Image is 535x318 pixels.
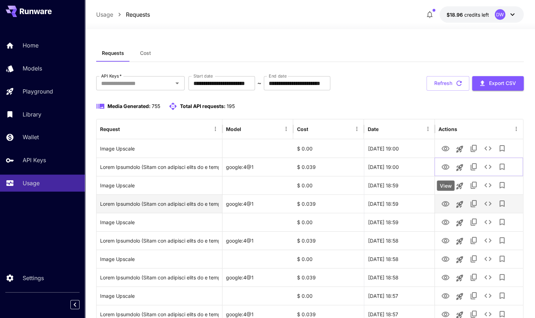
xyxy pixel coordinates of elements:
button: View [438,159,453,174]
button: Add to library [495,215,509,229]
div: Click to copy prompt [100,140,219,158]
button: Menu [210,124,220,134]
div: 26 Sep, 2025 18:59 [364,213,435,231]
button: Add to library [495,197,509,211]
button: Add to library [495,233,509,248]
div: 26 Sep, 2025 18:59 [364,176,435,194]
button: Copy TaskUUID [467,233,481,248]
div: 26 Sep, 2025 18:59 [364,194,435,213]
button: Refresh [426,76,469,91]
p: Settings [23,274,44,282]
button: Launch in playground [453,142,467,156]
button: Sort [309,124,319,134]
div: google:4@1 [222,194,293,213]
div: $ 0.00 [293,139,364,158]
div: 26 Sep, 2025 19:00 [364,139,435,158]
button: Copy TaskUUID [467,215,481,229]
button: Launch in playground [453,216,467,230]
button: Open [172,78,182,88]
button: Add to library [495,178,509,192]
button: Collapse sidebar [70,300,80,309]
button: Menu [423,124,433,134]
div: Click to copy prompt [100,287,219,305]
button: Copy TaskUUID [467,160,481,174]
span: credits left [464,12,489,18]
button: Menu [511,124,521,134]
button: Launch in playground [453,197,467,211]
button: Launch in playground [453,252,467,267]
button: Menu [352,124,362,134]
label: API Keys [101,73,122,79]
button: See details [481,178,495,192]
div: 26 Sep, 2025 18:58 [364,250,435,268]
button: Sort [379,124,389,134]
span: 195 [227,103,235,109]
div: $ 0.039 [293,158,364,176]
button: Copy TaskUUID [467,197,481,211]
span: 755 [152,103,160,109]
button: Sort [242,124,252,134]
div: $ 0.00 [293,176,364,194]
button: View [438,270,453,284]
span: $18.96 [447,12,464,18]
button: Launch in playground [453,179,467,193]
button: Copy TaskUUID [467,141,481,155]
nav: breadcrumb [96,10,150,19]
button: See details [481,141,495,155]
div: Click to copy prompt [100,176,219,194]
span: Total API requests: [180,103,226,109]
button: View [438,178,453,192]
button: View [438,251,453,266]
button: Add to library [495,289,509,303]
a: Requests [126,10,150,19]
label: Start date [193,73,213,79]
button: See details [481,270,495,284]
div: Model [226,126,241,132]
p: API Keys [23,156,46,164]
div: 26 Sep, 2025 18:58 [364,268,435,286]
button: $18.95921DW [440,6,524,23]
button: Sort [121,124,130,134]
div: Click to copy prompt [100,268,219,286]
button: Copy TaskUUID [467,289,481,303]
button: View [438,233,453,248]
div: google:4@1 [222,268,293,286]
div: $ 0.039 [293,268,364,286]
div: Click to copy prompt [100,232,219,250]
p: Models [23,64,42,73]
button: Export CSV [472,76,524,91]
div: $ 0.00 [293,250,364,268]
div: google:4@1 [222,231,293,250]
a: Usage [96,10,113,19]
div: Request [100,126,120,132]
button: Copy TaskUUID [467,252,481,266]
div: $ 0.00 [293,286,364,305]
div: $ 0.039 [293,194,364,213]
button: Launch in playground [453,234,467,248]
div: $18.95921 [447,11,489,18]
div: 26 Sep, 2025 18:58 [364,231,435,250]
div: $ 0.00 [293,213,364,231]
div: Click to copy prompt [100,158,219,176]
span: Cost [140,50,151,56]
button: Launch in playground [453,160,467,175]
p: Library [23,110,41,119]
p: Home [23,41,39,50]
div: google:4@1 [222,158,293,176]
span: Requests [102,50,124,56]
button: Launch in playground [453,289,467,303]
div: Collapse sidebar [76,298,85,311]
div: DW [495,9,505,20]
button: Menu [281,124,291,134]
div: Cost [297,126,308,132]
button: See details [481,233,495,248]
button: Add to library [495,160,509,174]
button: Add to library [495,270,509,284]
button: Add to library [495,141,509,155]
button: See details [481,215,495,229]
div: Actions [438,126,457,132]
p: ~ [257,79,261,87]
p: Wallet [23,133,39,141]
button: See details [481,252,495,266]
